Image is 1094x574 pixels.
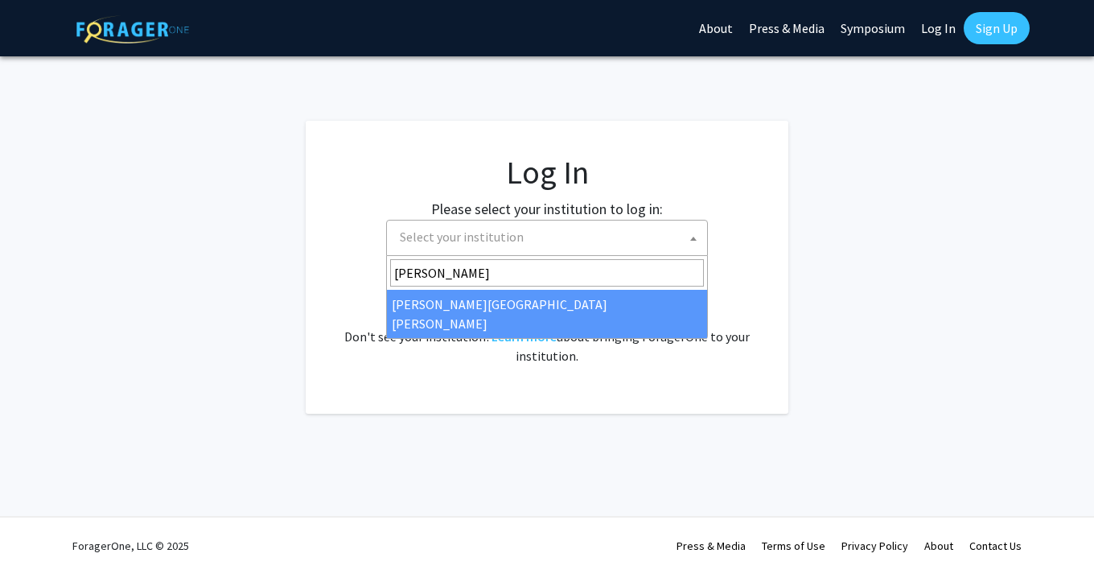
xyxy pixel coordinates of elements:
[762,539,825,553] a: Terms of Use
[677,539,746,553] a: Press & Media
[72,518,189,574] div: ForagerOne, LLC © 2025
[76,15,189,43] img: ForagerOne Logo
[924,539,953,553] a: About
[841,539,908,553] a: Privacy Policy
[338,288,756,365] div: No account? . Don't see your institution? about bringing ForagerOne to your institution.
[338,153,756,192] h1: Log In
[387,290,707,338] li: [PERSON_NAME][GEOGRAPHIC_DATA][PERSON_NAME]
[969,539,1022,553] a: Contact Us
[12,502,68,562] iframe: Chat
[400,229,524,245] span: Select your institution
[964,12,1030,44] a: Sign Up
[431,198,663,220] label: Please select your institution to log in:
[386,220,708,256] span: Select your institution
[393,221,707,254] span: Select your institution
[390,259,704,287] input: Search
